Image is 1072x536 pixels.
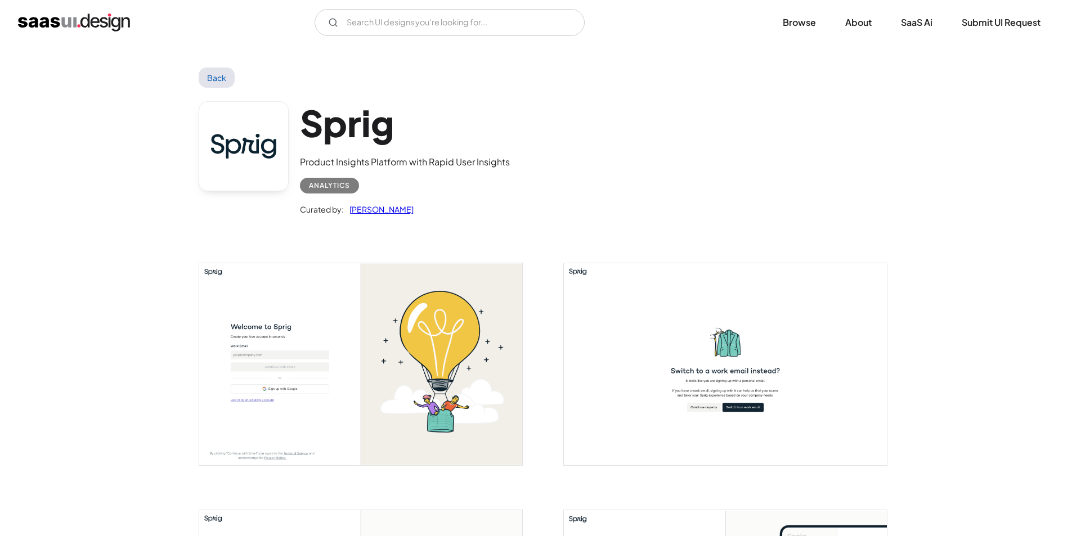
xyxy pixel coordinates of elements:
[18,13,130,31] a: home
[300,101,510,145] h1: Sprig
[769,10,829,35] a: Browse
[315,9,585,36] input: Search UI designs you're looking for...
[199,67,235,88] a: Back
[948,10,1054,35] a: Submit UI Request
[832,10,885,35] a: About
[199,263,522,465] img: 63f5c56ff743ff74c873f701_Sprig%20Signup%20Screen.png
[344,202,414,216] a: [PERSON_NAME]
[887,10,946,35] a: SaaS Ai
[300,155,510,169] div: Product Insights Platform with Rapid User Insights
[315,9,585,36] form: Email Form
[564,263,887,465] img: 63f5c8c0371d04848a8ae25c_Sprig%20Switch%20to%20work%20email.png
[300,202,344,216] div: Curated by:
[199,263,522,465] a: open lightbox
[564,263,887,465] a: open lightbox
[309,179,350,192] div: Analytics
